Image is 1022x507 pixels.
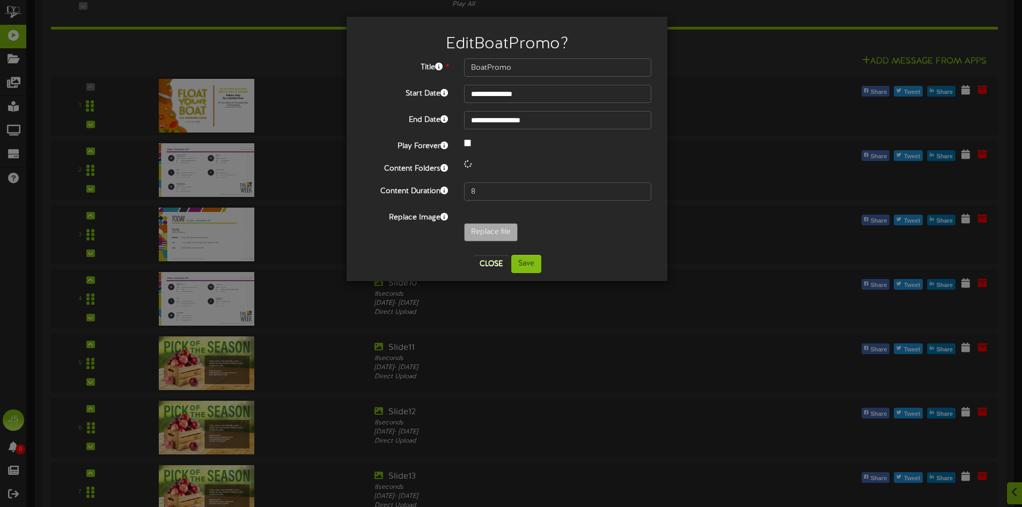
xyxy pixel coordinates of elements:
label: End Date [355,111,456,126]
h2: Edit BoatPromo ? [363,35,651,53]
label: Title [355,58,456,73]
input: Title [464,58,651,77]
input: 15 [464,182,651,201]
button: Save [511,255,541,273]
label: Replace Image [355,209,456,223]
label: Content Duration [355,182,456,197]
label: Play Forever [355,137,456,152]
label: Content Folders [355,160,456,174]
label: Start Date [355,85,456,99]
button: Close [473,255,509,273]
